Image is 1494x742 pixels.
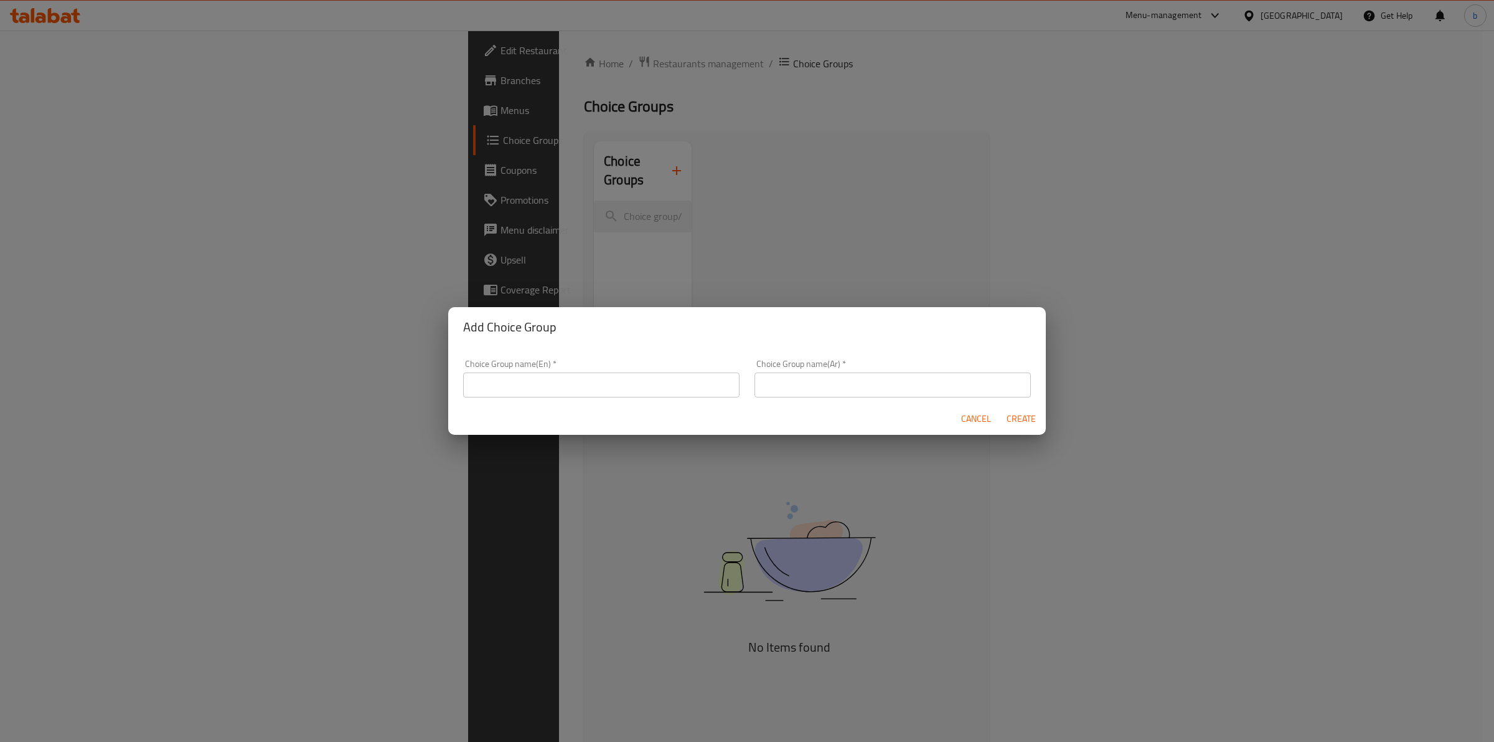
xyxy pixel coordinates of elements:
[961,411,991,427] span: Cancel
[1006,411,1036,427] span: Create
[463,373,740,397] input: Please enter Choice Group name(en)
[754,373,1031,397] input: Please enter Choice Group name(ar)
[956,407,996,430] button: Cancel
[1001,407,1041,430] button: Create
[463,317,1031,337] h2: Add Choice Group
